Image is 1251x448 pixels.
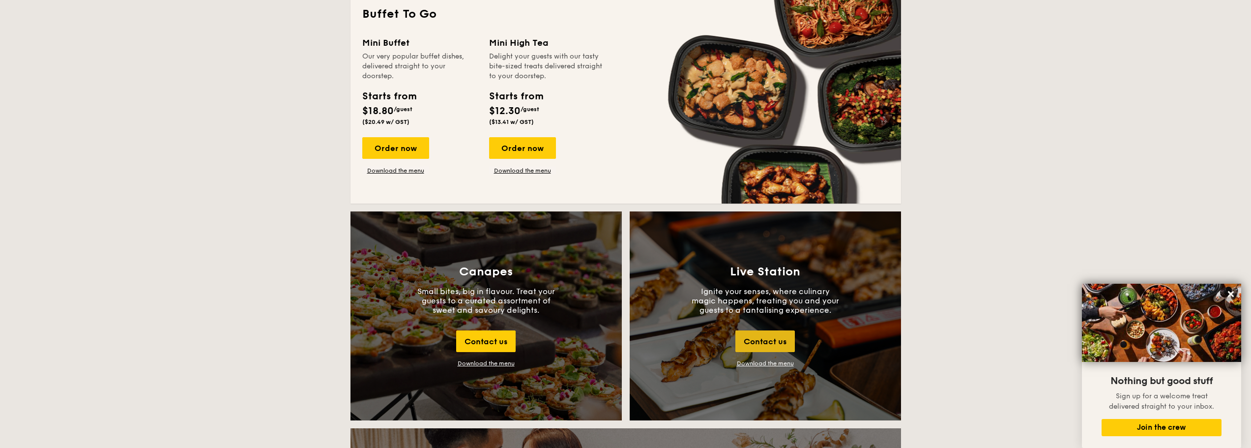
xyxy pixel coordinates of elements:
div: Starts from [489,89,543,104]
div: Order now [489,137,556,159]
a: Download the menu [489,167,556,175]
a: Download the menu [362,167,429,175]
div: Order now [362,137,429,159]
h2: Buffet To Go [362,6,889,22]
span: $18.80 [362,105,394,117]
img: DSC07876-Edit02-Large.jpeg [1082,284,1241,362]
button: Join the crew [1102,419,1222,436]
div: Download the menu [458,360,515,367]
span: /guest [521,106,539,113]
div: Contact us [456,330,516,352]
span: Sign up for a welcome treat delivered straight to your inbox. [1109,392,1214,411]
span: ($13.41 w/ GST) [489,119,534,125]
div: Mini Buffet [362,36,477,50]
button: Close [1223,286,1239,302]
span: ($20.49 w/ GST) [362,119,409,125]
h3: Canapes [459,265,513,279]
div: Mini High Tea [489,36,604,50]
div: Starts from [362,89,416,104]
h3: Live Station [730,265,800,279]
div: Our very popular buffet dishes, delivered straight to your doorstep. [362,52,477,81]
span: Nothing but good stuff [1110,375,1213,387]
div: Delight your guests with our tasty bite-sized treats delivered straight to your doorstep. [489,52,604,81]
a: Download the menu [737,360,794,367]
p: Ignite your senses, where culinary magic happens, treating you and your guests to a tantalising e... [692,287,839,315]
div: Contact us [735,330,795,352]
span: $12.30 [489,105,521,117]
p: Small bites, big in flavour. Treat your guests to a curated assortment of sweet and savoury delig... [412,287,560,315]
span: /guest [394,106,412,113]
